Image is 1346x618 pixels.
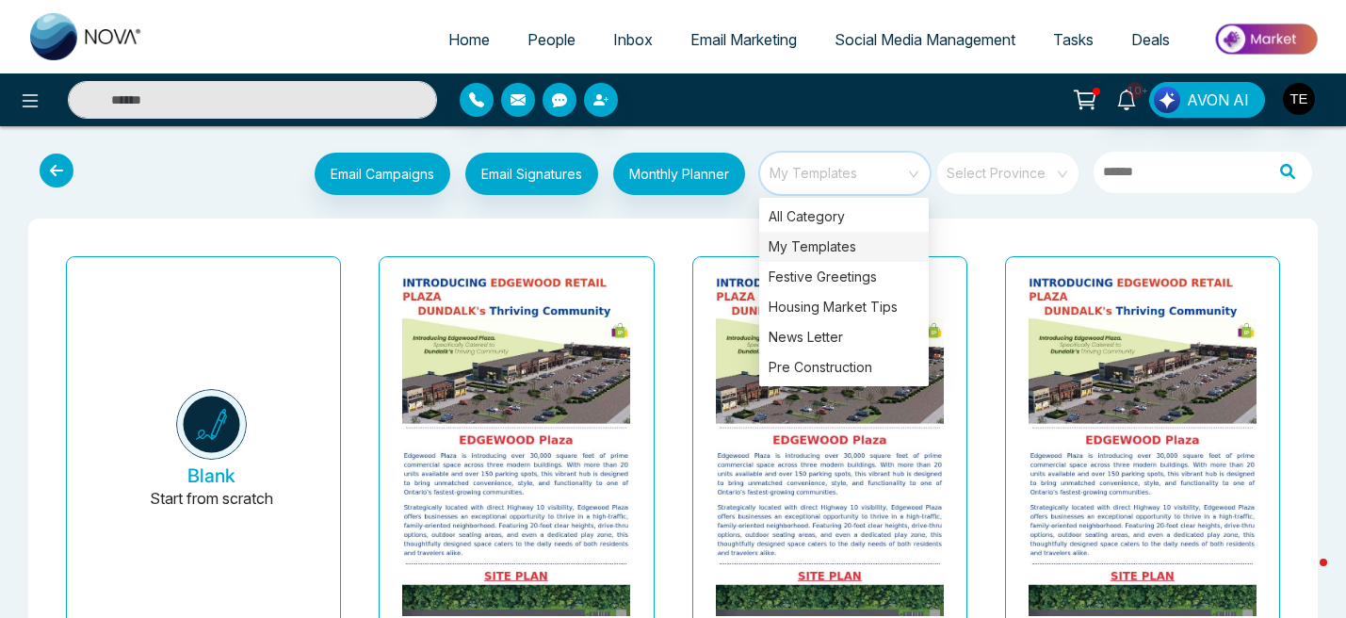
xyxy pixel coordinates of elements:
[613,153,745,195] button: Monthly Planner
[1198,18,1335,60] img: Market-place.gif
[1131,30,1170,49] span: Deals
[1104,82,1149,115] a: 10+
[300,163,450,182] a: Email Campaigns
[509,22,594,57] a: People
[759,322,929,352] div: News Letter
[176,389,247,460] img: novacrm
[1149,82,1265,118] button: AVON AI
[430,22,509,57] a: Home
[690,30,797,49] span: Email Marketing
[187,464,235,487] h5: Blank
[594,22,672,57] a: Inbox
[465,153,598,195] button: Email Signatures
[1187,89,1249,111] span: AVON AI
[770,159,923,187] span: My Templates
[759,202,929,232] div: All Category
[448,30,490,49] span: Home
[759,352,929,382] div: Pre Construction
[450,153,598,200] a: Email Signatures
[835,30,1015,49] span: Social Media Management
[1283,83,1315,115] img: User Avatar
[759,262,929,292] div: Festive Greetings
[1127,82,1143,99] span: 10+
[315,153,450,195] button: Email Campaigns
[1034,22,1112,57] a: Tasks
[527,30,576,49] span: People
[598,153,745,200] a: Monthly Planner
[1154,87,1180,113] img: Lead Flow
[759,232,929,262] div: My Templates
[816,22,1034,57] a: Social Media Management
[672,22,816,57] a: Email Marketing
[150,487,273,532] p: Start from scratch
[1112,22,1189,57] a: Deals
[759,292,929,322] div: Housing Market Tips
[30,13,143,60] img: Nova CRM Logo
[1282,554,1327,599] iframe: Intercom live chat
[613,30,653,49] span: Inbox
[1053,30,1094,49] span: Tasks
